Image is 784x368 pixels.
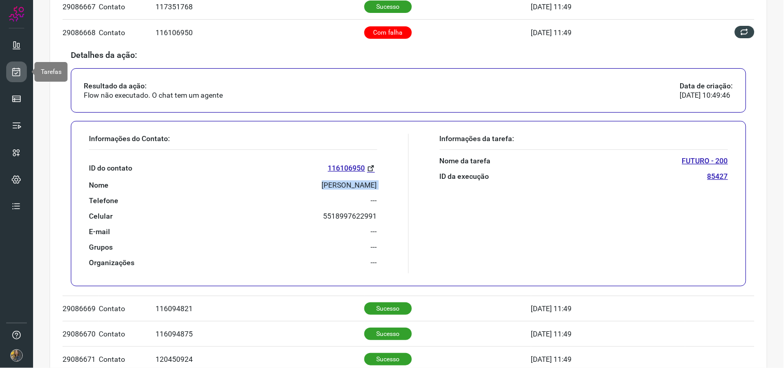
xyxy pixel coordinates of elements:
[364,302,412,315] p: Sucesso
[680,81,733,90] p: Data de criação:
[99,321,156,346] td: Contato
[156,296,364,321] td: 116094821
[41,68,62,75] span: Tarefas
[531,296,685,321] td: [DATE] 11:49
[89,134,377,143] p: Informações do Contato:
[84,90,223,100] p: Flow não executado. O chat tem um agente
[440,172,489,181] p: ID da execução
[708,172,728,181] p: 85427
[680,90,733,100] p: [DATE] 10:49:46
[328,162,377,174] a: 116106950
[89,227,110,236] p: E-mail
[156,20,364,45] td: 116106950
[371,258,377,267] p: ---
[364,353,412,365] p: Sucesso
[531,321,685,346] td: [DATE] 11:49
[9,6,24,22] img: Logo
[63,321,99,346] td: 29086670
[324,211,377,221] p: 5518997622991
[531,20,685,45] td: [DATE] 11:49
[440,156,491,165] p: Nome da tarefa
[440,134,729,143] p: Informações da tarefa:
[371,196,377,205] p: ---
[156,321,364,346] td: 116094875
[63,20,99,45] td: 29086668
[364,1,412,13] p: Sucesso
[99,20,156,45] td: Contato
[682,156,728,165] p: FUTURO - 200
[63,296,99,321] td: 29086669
[322,180,377,190] p: [PERSON_NAME]
[84,81,223,90] p: Resultado da ação:
[89,211,113,221] p: Celular
[89,163,132,173] p: ID do contato
[89,258,134,267] p: Organizações
[71,51,746,60] p: Detalhes da ação:
[99,296,156,321] td: Contato
[371,227,377,236] p: ---
[10,349,23,362] img: 7a73bbd33957484e769acd1c40d0590e.JPG
[89,180,109,190] p: Nome
[364,328,412,340] p: Sucesso
[89,196,118,205] p: Telefone
[371,242,377,252] p: ---
[89,242,113,252] p: Grupos
[364,26,412,39] p: Com falha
